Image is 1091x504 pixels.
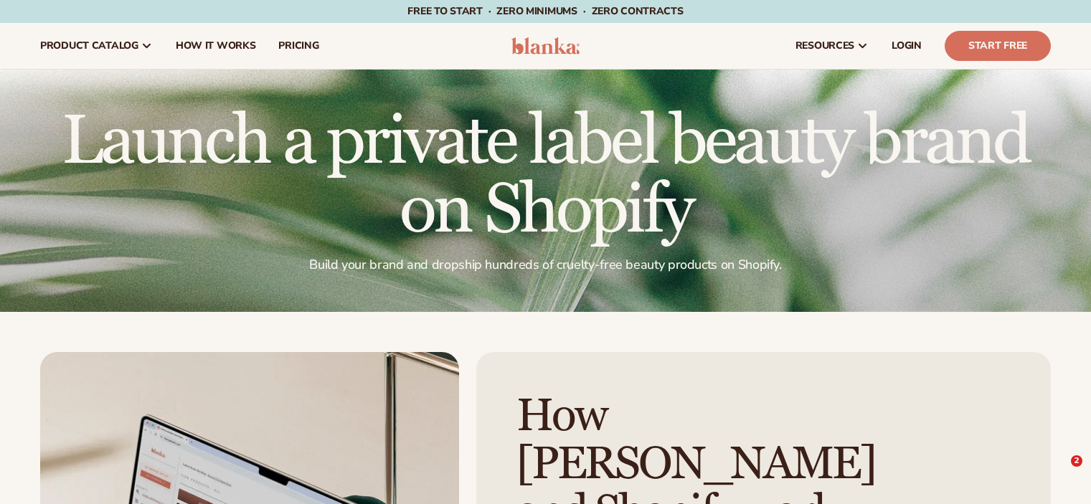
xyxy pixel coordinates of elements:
iframe: Intercom live chat [1042,455,1076,490]
span: product catalog [40,40,138,52]
a: Start Free [945,31,1051,61]
h1: Launch a private label beauty brand on Shopify [40,108,1051,245]
span: LOGIN [892,40,922,52]
a: LOGIN [880,23,933,69]
span: How It Works [176,40,256,52]
a: pricing [267,23,330,69]
a: resources [784,23,880,69]
span: pricing [278,40,318,52]
img: logo [511,37,580,54]
p: Build your brand and dropship hundreds of cruelty-free beauty products on Shopify. [40,257,1051,273]
a: How It Works [164,23,268,69]
span: Free to start · ZERO minimums · ZERO contracts [407,4,683,18]
a: product catalog [29,23,164,69]
span: 2 [1071,455,1082,467]
span: resources [795,40,854,52]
